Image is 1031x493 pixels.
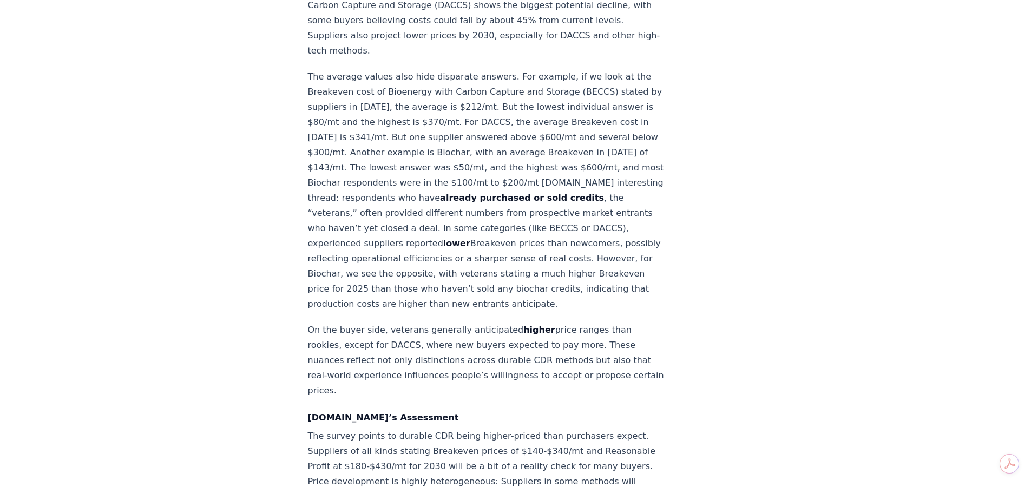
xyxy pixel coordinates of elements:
p: On the buyer side, veterans generally anticipated price ranges than rookies, except for DACCS, wh... [308,323,666,398]
strong: [DOMAIN_NAME]’s Assessment [308,412,459,423]
strong: already purchased or sold credits [440,193,604,203]
strong: higher [523,325,555,335]
p: The average values also hide disparate answers. For example, if we look at the Breakeven cost of ... [308,69,666,312]
strong: lower [443,238,470,248]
